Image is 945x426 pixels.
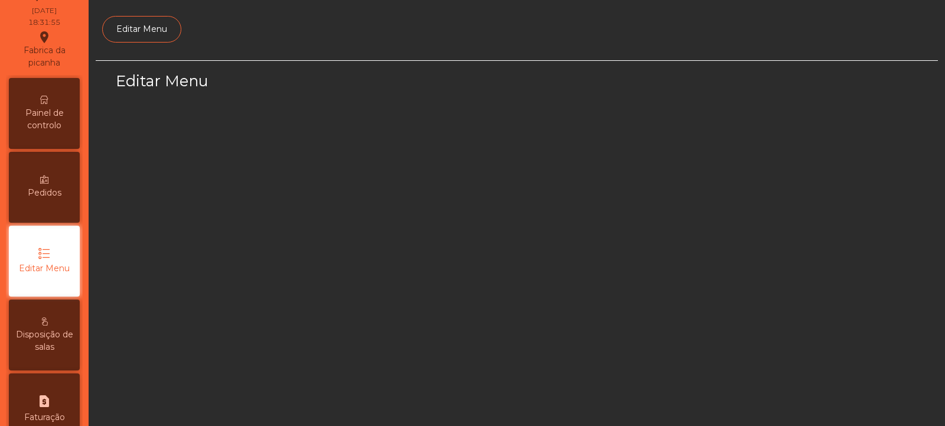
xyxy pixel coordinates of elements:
[9,30,79,69] div: Fabrica da picanha
[102,16,181,43] a: Editar Menu
[37,30,51,44] i: location_on
[37,394,51,408] i: request_page
[28,17,60,28] div: 18:31:55
[12,107,77,132] span: Painel de controlo
[32,5,57,16] div: [DATE]
[19,262,70,275] span: Editar Menu
[24,411,65,424] span: Faturação
[116,70,514,92] h3: Editar Menu
[28,187,61,199] span: Pedidos
[12,329,77,353] span: Disposição de salas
